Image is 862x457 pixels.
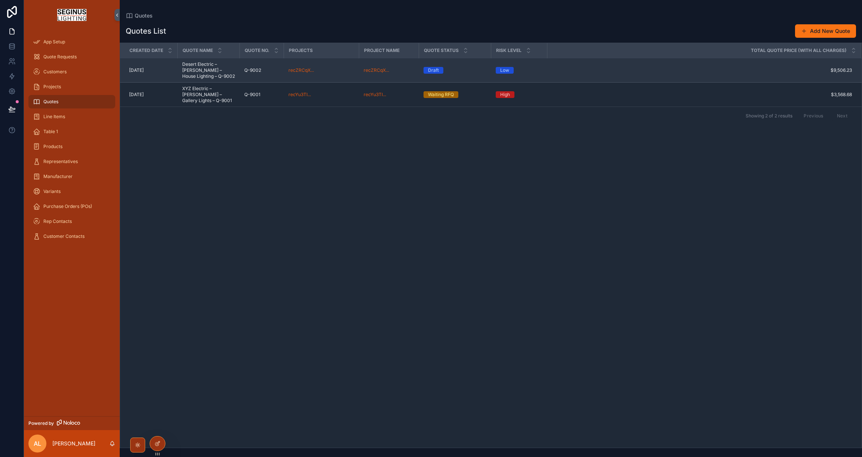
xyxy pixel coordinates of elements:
a: Customers [28,65,115,79]
span: Line Items [43,114,65,120]
span: Representatives [43,159,78,165]
a: Projects [28,80,115,93]
a: Variants [28,185,115,198]
h1: Quotes List [126,26,166,36]
div: scrollable content [24,30,120,253]
span: Customer Contacts [43,233,85,239]
span: Powered by [28,420,54,426]
img: App logo [57,9,86,21]
p: [PERSON_NAME] [52,440,95,447]
a: [DATE] [129,67,173,73]
a: Waiting RFQ [424,91,487,98]
span: Risk Level [496,47,522,53]
div: Low [500,67,509,74]
a: Quotes [126,12,153,19]
span: [DATE] [129,92,144,98]
a: Purchase Orders (POs) [28,200,115,213]
a: recZRCqX... [364,67,389,73]
a: Quotes [28,95,115,108]
span: Purchase Orders (POs) [43,203,92,209]
span: Projects [43,84,61,90]
span: Q-9001 [244,92,260,98]
span: Quote No. [245,47,269,53]
span: Rep Contacts [43,218,72,224]
span: Quotes [135,12,153,19]
a: recYu3TI... [288,92,355,98]
span: Quotes [43,99,58,105]
button: Add New Quote [795,24,856,38]
div: Draft [428,67,439,74]
span: Manufacturer [43,174,73,180]
a: [DATE] [129,92,173,98]
span: App Setup [43,39,65,45]
a: recZRCqX... [364,67,415,73]
span: Total Quote Price (with all charges) [751,47,847,53]
a: recYu3TI... [288,92,311,98]
a: Draft [424,67,487,74]
span: Quote Status [424,47,459,53]
a: XYZ Electric – [PERSON_NAME] – Gallery Lights – Q-9001 [182,86,235,104]
span: Projects [289,47,313,53]
a: recZRCqX... [288,67,355,73]
a: Quote Requests [28,50,115,64]
a: Table 1 [28,125,115,138]
div: High [500,91,510,98]
span: Table 1 [43,129,58,135]
span: Products [43,144,62,150]
a: App Setup [28,35,115,49]
a: Powered by [24,416,120,430]
span: [DATE] [129,67,144,73]
div: Waiting RFQ [428,91,454,98]
a: Low [496,67,543,74]
span: Q-9002 [244,67,261,73]
a: $9,506.23 [548,67,852,73]
a: Products [28,140,115,153]
span: Quote Name [183,47,213,53]
a: Q-9002 [244,67,279,73]
span: Variants [43,188,61,194]
a: Manufacturer [28,170,115,183]
a: Desert Electric – [PERSON_NAME] – House Lighting – Q-9002 [182,61,235,79]
a: Line Items [28,110,115,123]
a: Rep Contacts [28,215,115,228]
a: Representatives [28,155,115,168]
a: Q-9001 [244,92,279,98]
a: recZRCqX... [288,67,314,73]
span: AL [34,439,41,448]
span: Quote Requests [43,54,77,60]
a: recYu3TI... [364,92,415,98]
span: Customers [43,69,67,75]
a: recYu3TI... [364,92,386,98]
a: Customer Contacts [28,230,115,243]
a: $3,568.68 [548,92,852,98]
span: Created Date [129,47,163,53]
span: Project Name [364,47,400,53]
a: High [496,91,543,98]
span: Showing 2 of 2 results [746,113,792,119]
